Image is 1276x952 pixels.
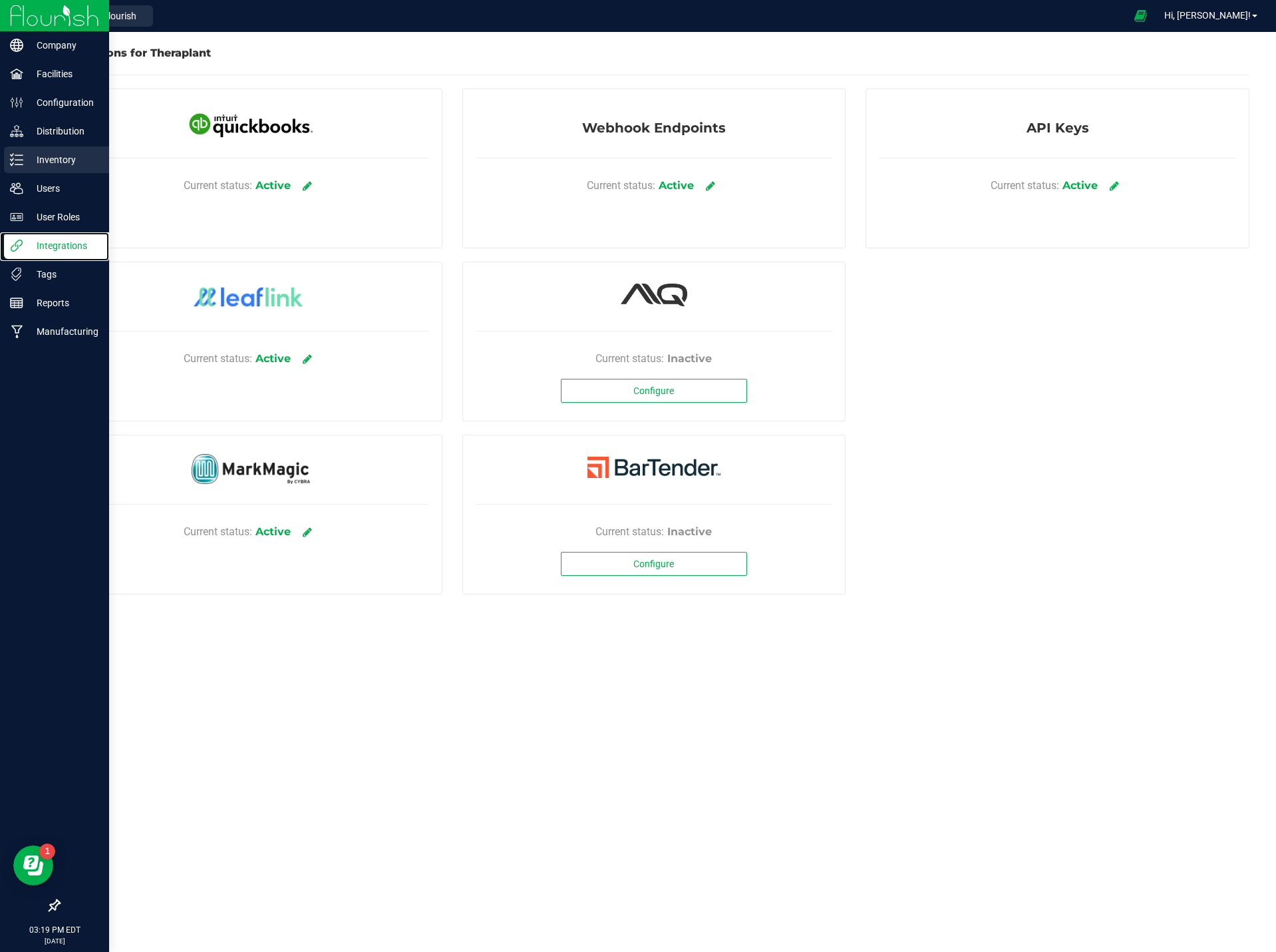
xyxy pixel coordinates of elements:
[255,351,291,367] div: Active
[184,351,252,367] span: Current status:
[587,457,720,478] img: BarTender
[59,47,211,59] span: Integrations for Theraplant
[255,524,291,540] div: Active
[10,182,23,195] inline-svg: Users
[667,524,712,540] div: Inactive
[1027,118,1089,144] span: API Keys
[184,106,317,142] img: QuickBooks Online
[595,351,664,367] span: Current status:
[23,295,103,311] p: Reports
[23,152,103,168] p: Inventory
[10,153,23,166] inline-svg: Inventory
[633,385,674,396] span: Configure
[23,238,103,254] p: Integrations
[10,67,23,81] inline-svg: Facilities
[6,936,103,946] p: [DATE]
[1126,3,1156,29] span: Open Ecommerce Menu
[13,845,53,885] iframe: Resource center
[23,324,103,340] p: Manufacturing
[10,325,23,338] inline-svg: Manufacturing
[184,178,252,194] span: Current status:
[621,284,687,306] img: Alpine IQ
[23,180,103,196] p: Users
[10,96,23,109] inline-svg: Configuration
[10,268,23,281] inline-svg: Tags
[23,66,103,82] p: Facilities
[582,118,726,144] span: Webhook Endpoints
[1062,178,1098,194] div: Active
[23,37,103,53] p: Company
[184,524,252,540] span: Current status:
[991,178,1059,194] span: Current status:
[10,39,23,52] inline-svg: Company
[10,296,23,310] inline-svg: Reports
[255,178,291,194] div: Active
[10,210,23,224] inline-svg: User Roles
[1164,10,1251,21] span: Hi, [PERSON_NAME]!
[587,178,655,194] span: Current status:
[667,351,712,367] div: Inactive
[39,843,55,859] iframe: Resource center unread badge
[23,95,103,111] p: Configuration
[633,559,674,569] span: Configure
[6,924,103,936] p: 03:19 PM EDT
[595,524,664,540] span: Current status:
[184,278,317,319] img: LeafLink
[561,379,747,403] button: Configure
[10,124,23,138] inline-svg: Distribution
[190,454,310,483] img: MarkMagic By Cybra
[561,552,747,576] button: Configure
[23,266,103,282] p: Tags
[659,178,694,194] div: Active
[23,123,103,139] p: Distribution
[23,209,103,225] p: User Roles
[10,239,23,252] inline-svg: Integrations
